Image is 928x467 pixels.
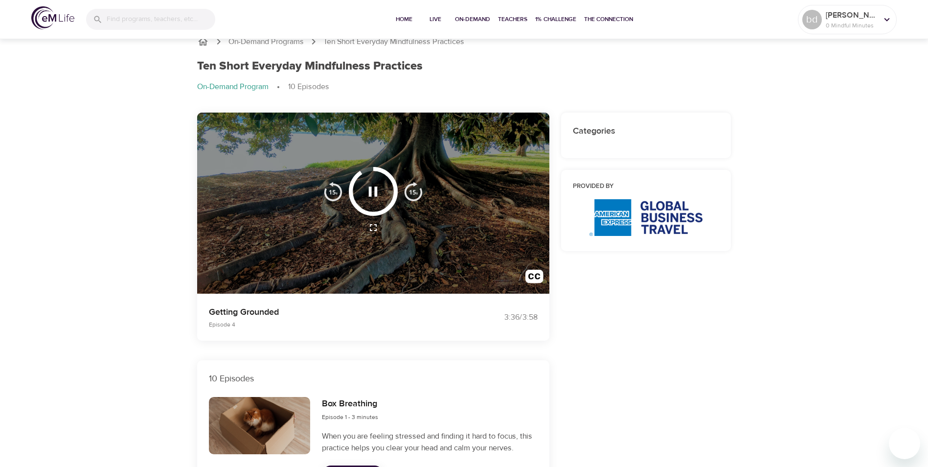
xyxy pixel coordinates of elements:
nav: breadcrumb [197,81,731,93]
span: 1% Challenge [535,14,576,24]
img: AmEx%20GBT%20logo.png [589,199,702,236]
h6: Categories [573,124,720,139]
p: Episode 4 [209,320,453,329]
span: The Connection [584,14,633,24]
h1: Ten Short Everyday Mindfulness Practices [197,59,423,73]
p: 10 Episodes [288,81,329,93]
p: When you are feeling stressed and finding it hard to focus, this practice helps you clear your he... [322,430,537,454]
span: Home [392,14,416,24]
span: Live [424,14,447,24]
p: 0 Mindful Minutes [826,21,878,30]
p: [PERSON_NAME] [826,9,878,21]
p: 10 Episodes [209,372,538,385]
p: On-Demand Program [197,81,269,93]
p: Ten Short Everyday Mindfulness Practices [323,36,464,47]
span: On-Demand [455,14,490,24]
span: Teachers [498,14,527,24]
input: Find programs, teachers, etc... [107,9,215,30]
button: Transcript/Closed Captions (c) [520,264,549,294]
img: open_caption.svg [525,270,543,288]
nav: breadcrumb [197,36,731,47]
h6: Provided by [573,182,720,192]
img: 15s_next.svg [404,182,423,201]
div: 3:36 / 3:58 [464,312,538,323]
div: bd [802,10,822,29]
p: Getting Grounded [209,305,453,319]
h6: Box Breathing [322,397,378,411]
iframe: Button to launch messaging window [889,428,920,459]
a: On-Demand Programs [228,36,304,47]
img: 15s_prev.svg [323,182,343,201]
img: logo [31,6,74,29]
span: Episode 1 - 3 minutes [322,413,378,421]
